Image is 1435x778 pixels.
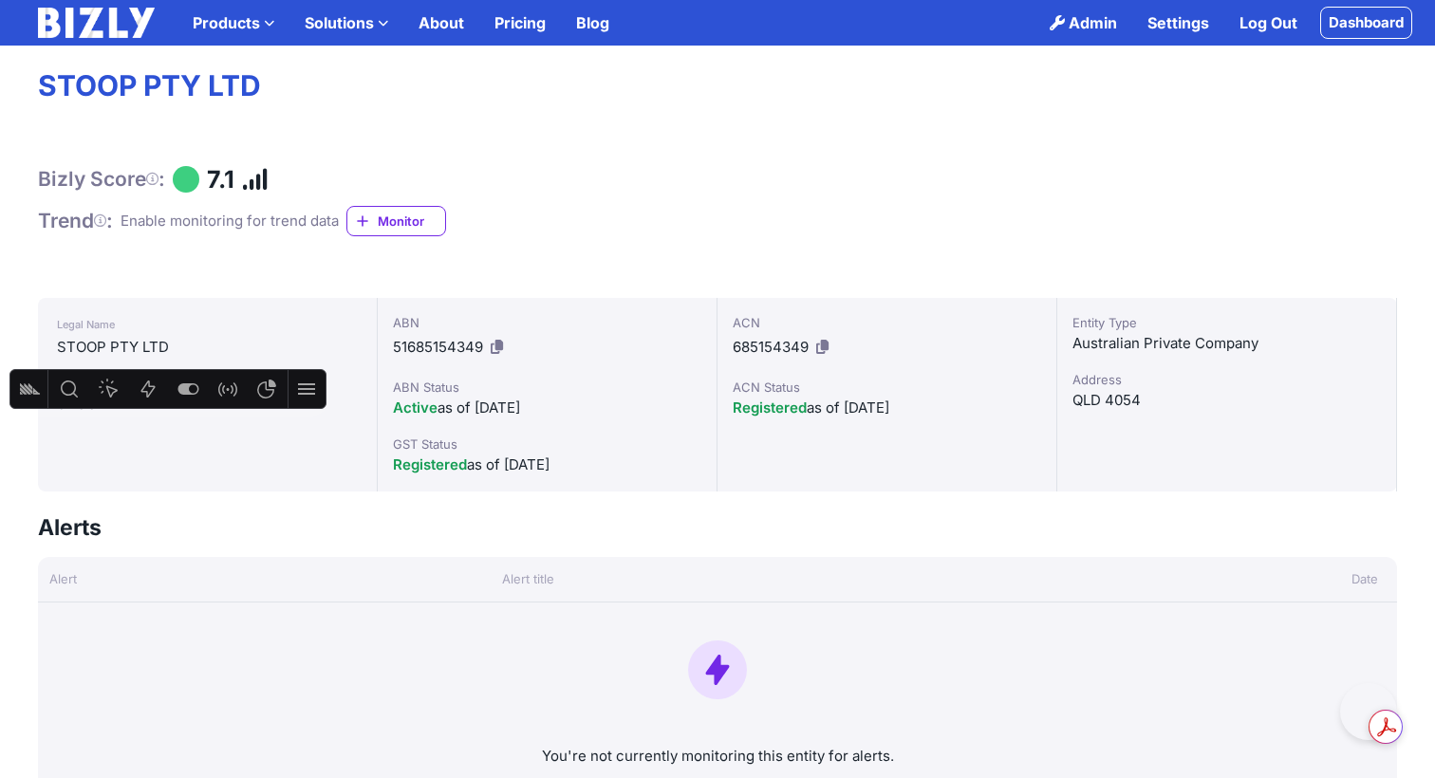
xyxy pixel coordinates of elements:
[393,454,701,476] div: as of [DATE]
[38,209,113,232] span: Trend :
[346,206,446,236] a: Monitor
[1034,4,1132,42] a: Admin
[57,336,358,359] div: STOOP PTY LTD
[393,455,467,473] span: Registered
[403,4,479,42] a: About
[1072,370,1381,389] div: Address
[733,398,807,417] span: Registered
[1132,4,1224,42] a: Settings
[1072,313,1381,332] div: Entity Type
[733,313,1041,332] div: ACN
[393,378,701,397] div: ABN Status
[561,4,624,42] a: Blog
[57,313,358,336] div: Legal Name
[121,210,339,232] div: Enable monitoring for trend data
[393,338,483,356] span: 51685154349
[479,4,561,42] a: Pricing
[38,514,102,542] h3: Alerts
[378,212,445,231] span: Monitor
[733,397,1041,419] div: as of [DATE]
[53,745,1382,768] p: You're not currently monitoring this entity for alerts.
[1224,4,1313,42] a: Log Out
[1320,7,1412,39] a: Dashboard
[207,165,234,194] h1: 7.1
[393,313,701,332] div: ABN
[733,338,809,356] span: 685154349
[38,68,1397,104] h1: STOOP PTY LTD
[491,569,1170,588] div: Alert title
[38,8,155,38] img: bizly_logo_white.svg
[733,378,1041,397] div: ACN Status
[1072,332,1381,355] div: Australian Private Company
[177,4,289,42] label: Products
[1072,389,1381,412] div: QLD 4054
[393,398,438,417] span: Active
[38,569,491,588] div: Alert
[1340,683,1397,740] iframe: Toggle Customer Support
[1170,569,1397,588] div: Date
[393,435,701,454] div: GST Status
[393,397,701,419] div: as of [DATE]
[38,167,165,192] h1: Bizly Score :
[289,4,403,42] label: Solutions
